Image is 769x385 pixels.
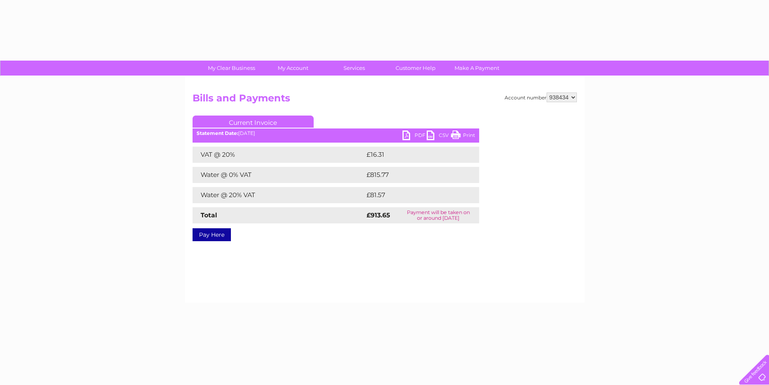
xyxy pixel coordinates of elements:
[193,130,479,136] div: [DATE]
[260,61,326,76] a: My Account
[367,211,390,219] strong: £913.65
[201,211,217,219] strong: Total
[193,116,314,128] a: Current Invoice
[505,93,577,102] div: Account number
[444,61,510,76] a: Make A Payment
[198,61,265,76] a: My Clear Business
[193,187,365,203] td: Water @ 20% VAT
[398,207,479,223] td: Payment will be taken on or around [DATE]
[365,187,462,203] td: £81.57
[451,130,475,142] a: Print
[321,61,388,76] a: Services
[193,93,577,108] h2: Bills and Payments
[382,61,449,76] a: Customer Help
[193,167,365,183] td: Water @ 0% VAT
[193,228,231,241] a: Pay Here
[365,147,461,163] td: £16.31
[427,130,451,142] a: CSV
[402,130,427,142] a: PDF
[193,147,365,163] td: VAT @ 20%
[197,130,238,136] b: Statement Date:
[365,167,464,183] td: £815.77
